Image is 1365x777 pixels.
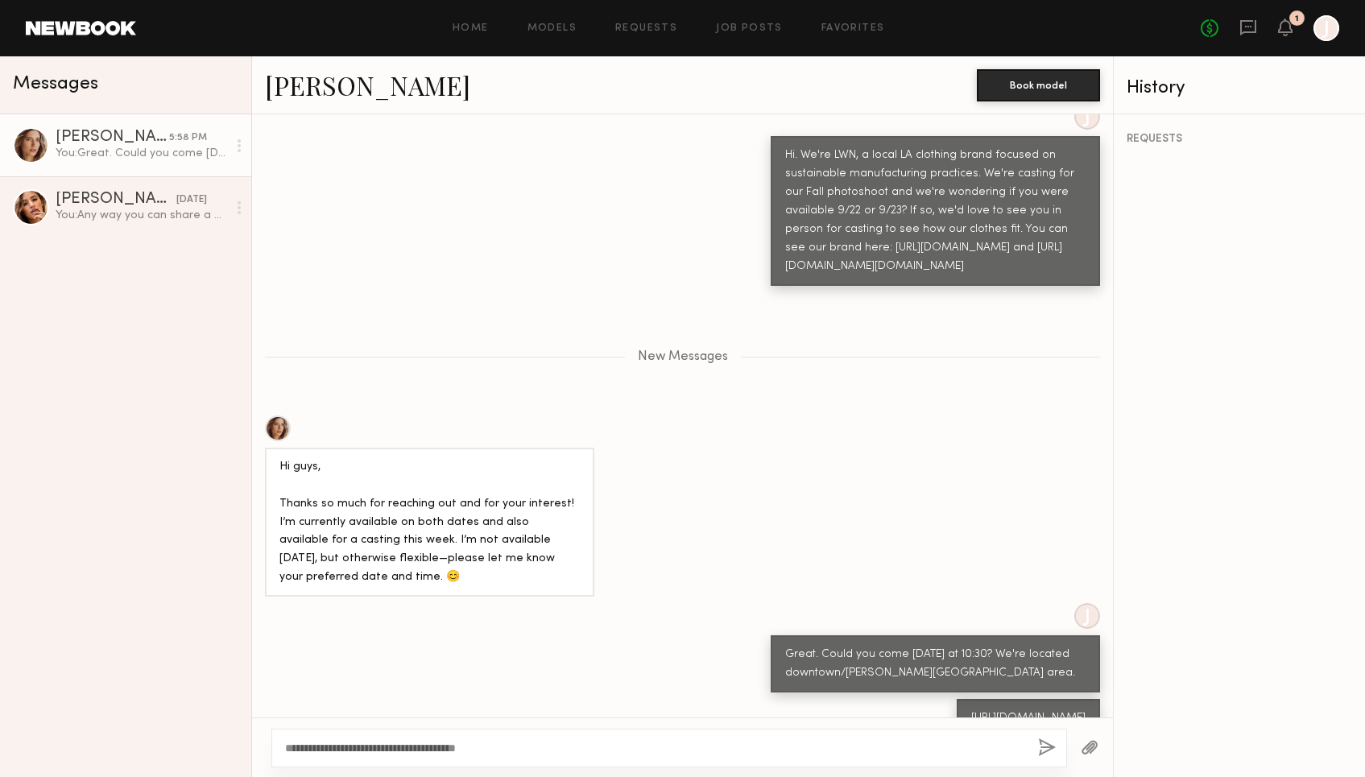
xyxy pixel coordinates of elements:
[785,646,1086,683] div: Great. Could you come [DATE] at 10:30? We're located downtown/[PERSON_NAME][GEOGRAPHIC_DATA] area.
[13,75,98,93] span: Messages
[615,23,677,34] a: Requests
[1313,15,1339,41] a: J
[977,69,1100,101] button: Book model
[971,709,1086,728] div: [URL][DOMAIN_NAME]
[977,77,1100,91] a: Book model
[169,130,207,146] div: 5:58 PM
[265,68,470,102] a: [PERSON_NAME]
[527,23,577,34] a: Models
[1295,14,1299,23] div: 1
[279,458,580,588] div: Hi guys, Thanks so much for reaching out and for your interest! I’m currently available on both d...
[1127,79,1352,97] div: History
[176,192,207,208] div: [DATE]
[56,192,176,208] div: [PERSON_NAME]
[1127,134,1352,145] div: REQUESTS
[785,147,1086,276] div: Hi. We're LWN, a local LA clothing brand focused on sustainable manufacturing practices. We're ca...
[453,23,489,34] a: Home
[56,146,227,161] div: You: Great. Could you come [DATE] at 10:30? We're located downtown/[PERSON_NAME][GEOGRAPHIC_DATA]...
[56,208,227,223] div: You: Any way you can share a quick snap of the new hair color? Also sorry for the confusion. Our ...
[638,350,728,364] span: New Messages
[821,23,885,34] a: Favorites
[716,23,783,34] a: Job Posts
[56,130,169,146] div: [PERSON_NAME]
